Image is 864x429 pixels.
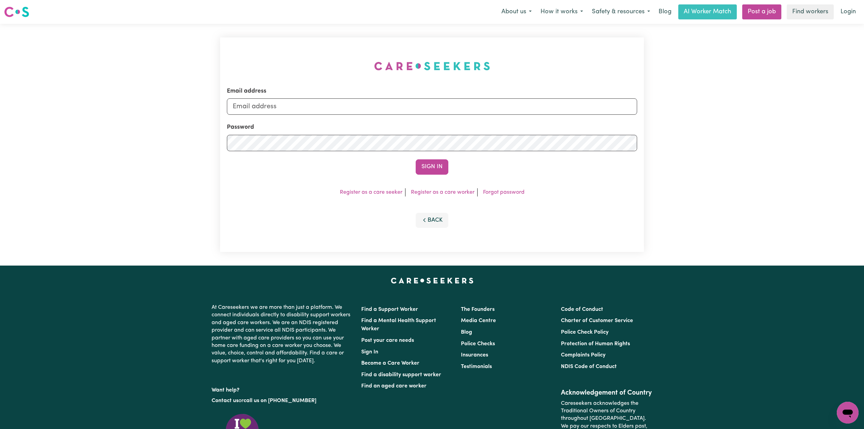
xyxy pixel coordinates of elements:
a: Careseekers logo [4,4,29,20]
p: Want help? [212,384,353,394]
a: Sign In [361,349,378,355]
a: Become a Care Worker [361,361,419,366]
a: Login [836,4,860,19]
a: Charter of Customer Service [561,318,633,323]
label: Email address [227,87,266,96]
button: How it works [536,5,587,19]
a: Post a job [742,4,781,19]
a: Protection of Human Rights [561,341,630,347]
a: NDIS Code of Conduct [561,364,617,369]
p: or [212,394,353,407]
a: Police Check Policy [561,330,609,335]
a: Contact us [212,398,238,403]
a: Register as a care worker [411,190,475,195]
a: Media Centre [461,318,496,323]
button: About us [497,5,536,19]
button: Safety & resources [587,5,654,19]
img: Careseekers logo [4,6,29,18]
a: Code of Conduct [561,307,603,312]
button: Sign In [416,159,448,174]
a: Find a Support Worker [361,307,418,312]
p: At Careseekers we are more than just a platform. We connect individuals directly to disability su... [212,301,353,367]
a: Register as a care seeker [340,190,402,195]
a: Complaints Policy [561,352,605,358]
button: Back [416,213,448,228]
a: Forgot password [483,190,525,195]
input: Email address [227,98,637,115]
a: Find an aged care worker [361,383,427,389]
a: call us on [PHONE_NUMBER] [244,398,316,403]
a: The Founders [461,307,495,312]
a: Post your care needs [361,338,414,343]
a: Careseekers home page [391,278,473,283]
a: Blog [654,4,676,19]
a: AI Worker Match [678,4,737,19]
a: Find a Mental Health Support Worker [361,318,436,332]
a: Find a disability support worker [361,372,441,378]
a: Insurances [461,352,488,358]
iframe: Button to launch messaging window [837,402,859,424]
a: Police Checks [461,341,495,347]
a: Find workers [787,4,834,19]
a: Testimonials [461,364,492,369]
a: Blog [461,330,472,335]
h2: Acknowledgement of Country [561,389,652,397]
label: Password [227,123,254,132]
